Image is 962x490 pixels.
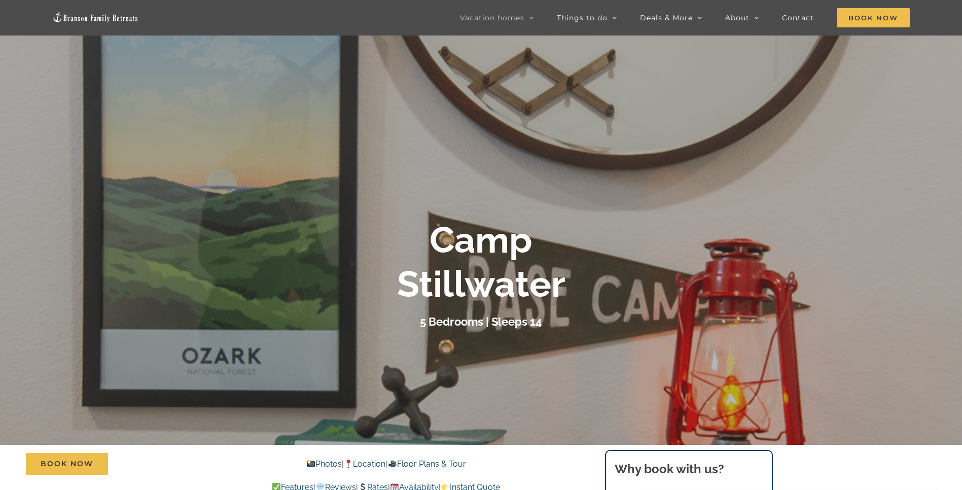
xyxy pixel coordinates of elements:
[557,14,608,21] span: Things to do
[640,14,693,21] span: Deals & More
[460,4,534,32] a: Vacation homes
[782,14,814,21] span: Contact
[26,453,108,475] a: Book Now
[782,4,814,32] a: Contact
[397,218,565,305] b: Camp Stillwater
[460,14,524,21] span: Vacation homes
[420,315,542,328] h3: 5 Bedrooms | Sleeps 14
[837,8,910,27] span: Book Now
[557,4,617,32] a: Things to do
[52,11,138,23] img: Branson Family Retreats Logo
[725,4,759,32] a: About
[640,4,702,32] a: Deals & More
[725,14,750,21] span: About
[460,4,910,32] nav: Main Menu Sticky
[41,460,93,468] span: Book Now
